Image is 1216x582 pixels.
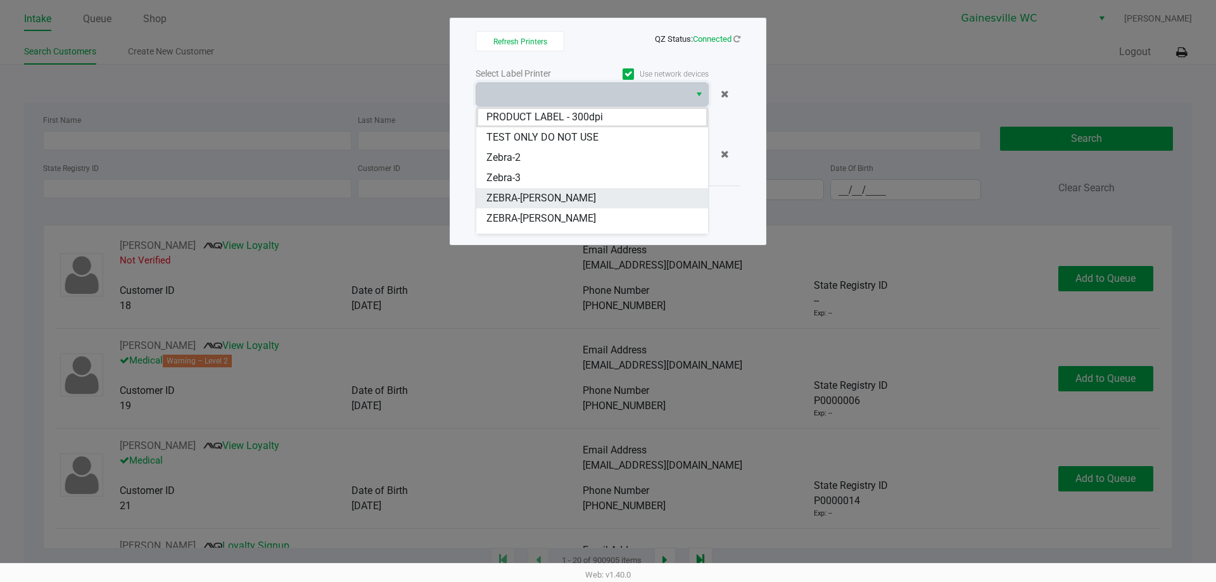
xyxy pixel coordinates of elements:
[486,110,603,125] span: PRODUCT LABEL - 300dpi
[585,570,631,579] span: Web: v1.40.0
[486,150,521,165] span: Zebra-2
[486,231,591,246] span: Zebra-[PERSON_NAME]
[486,211,596,226] span: ZEBRA-[PERSON_NAME]
[486,170,521,186] span: Zebra-3
[690,83,708,106] button: Select
[693,34,731,44] span: Connected
[476,67,592,80] div: Select Label Printer
[476,31,564,51] button: Refresh Printers
[655,34,740,44] span: QZ Status:
[592,68,709,80] label: Use network devices
[493,37,547,46] span: Refresh Printers
[486,191,596,206] span: ZEBRA-[PERSON_NAME]
[486,130,598,145] span: TEST ONLY DO NOT USE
